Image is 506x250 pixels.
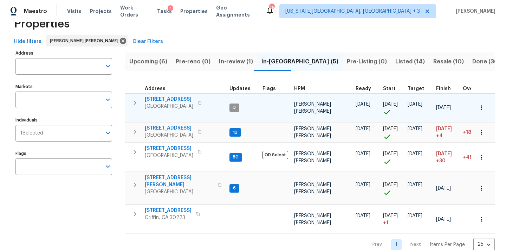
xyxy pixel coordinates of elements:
[145,145,193,152] span: [STREET_ADDRESS]
[383,86,402,91] div: Actual renovation start date
[408,102,422,107] span: [DATE]
[145,152,193,159] span: [GEOGRAPHIC_DATA]
[145,174,213,188] span: [STREET_ADDRESS][PERSON_NAME]
[285,8,420,15] span: [US_STATE][GEOGRAPHIC_DATA], [GEOGRAPHIC_DATA] + 3
[472,57,504,67] span: Done (367)
[463,130,471,135] span: +18
[294,126,331,138] span: [PERSON_NAME] [PERSON_NAME]
[145,207,192,214] span: [STREET_ADDRESS]
[463,86,487,91] div: Days past target finish date
[391,239,402,250] a: Goto page 1
[46,35,128,46] div: [PERSON_NAME] [PERSON_NAME]
[145,103,193,110] span: [GEOGRAPHIC_DATA]
[157,9,172,14] span: Tasks
[180,8,208,15] span: Properties
[356,126,370,131] span: [DATE]
[50,37,121,44] span: [PERSON_NAME] [PERSON_NAME]
[294,213,331,225] span: [PERSON_NAME] [PERSON_NAME]
[130,35,166,48] button: Clear Filters
[383,182,398,187] span: [DATE]
[395,57,425,67] span: Listed (14)
[145,125,193,132] span: [STREET_ADDRESS]
[383,219,388,226] span: + 1
[129,57,167,67] span: Upcoming (6)
[430,241,465,248] p: Items Per Page
[145,214,192,221] span: Griffin, GA 30223
[383,213,398,218] span: [DATE]
[176,57,210,67] span: Pre-reno (0)
[294,86,305,91] span: HPM
[230,154,241,160] span: 50
[380,172,405,205] td: Project started on time
[356,86,377,91] div: Earliest renovation start date (first business day after COE or Checkout)
[67,8,82,15] span: Visits
[132,37,163,46] span: Clear Filters
[408,86,430,91] div: Target renovation project end date
[383,126,398,131] span: [DATE]
[269,4,274,11] div: 45
[11,35,44,48] button: Hide filters
[408,213,422,218] span: [DATE]
[219,57,253,67] span: In-review (1)
[145,132,193,139] span: [GEOGRAPHIC_DATA]
[436,132,443,139] span: +4
[463,155,473,160] span: +48
[460,143,490,172] td: 48 day(s) past target finish date
[14,20,70,27] span: Properties
[383,102,398,107] span: [DATE]
[262,86,276,91] span: Flags
[216,4,257,18] span: Geo Assignments
[294,151,331,163] span: [PERSON_NAME] [PERSON_NAME]
[460,123,490,143] td: 18 day(s) past target finish date
[262,151,288,159] span: OD Select
[90,8,112,15] span: Projects
[433,123,460,143] td: Scheduled to finish 4 day(s) late
[356,182,370,187] span: [DATE]
[347,57,387,67] span: Pre-Listing (0)
[436,86,451,91] span: Finish
[356,213,370,218] span: [DATE]
[103,61,113,71] button: Open
[145,96,193,103] span: [STREET_ADDRESS]
[294,102,331,114] span: [PERSON_NAME] [PERSON_NAME]
[380,143,405,172] td: Project started on time
[453,8,495,15] span: [PERSON_NAME]
[168,5,173,12] div: 1
[20,130,43,136] span: 1 Selected
[145,86,166,91] span: Address
[294,182,331,194] span: [PERSON_NAME] [PERSON_NAME]
[436,157,446,164] span: +30
[383,86,396,91] span: Start
[230,130,240,136] span: 13
[120,4,149,18] span: Work Orders
[15,151,112,156] label: Flags
[436,151,452,156] span: [DATE]
[356,151,370,156] span: [DATE]
[380,123,405,143] td: Project started on time
[230,185,239,191] span: 6
[15,85,112,89] label: Markets
[145,188,213,195] span: [GEOGRAPHIC_DATA]
[436,217,451,222] span: [DATE]
[103,162,113,171] button: Open
[383,151,398,156] span: [DATE]
[408,182,422,187] span: [DATE]
[408,86,424,91] span: Target
[356,86,371,91] span: Ready
[436,105,451,110] span: [DATE]
[230,105,239,111] span: 3
[436,186,451,191] span: [DATE]
[15,51,112,55] label: Address
[408,151,422,156] span: [DATE]
[15,118,112,122] label: Individuals
[408,126,422,131] span: [DATE]
[103,95,113,105] button: Open
[463,86,481,91] span: Overall
[356,102,370,107] span: [DATE]
[103,128,113,138] button: Open
[436,126,452,131] span: [DATE]
[24,8,47,15] span: Maestro
[433,57,464,67] span: Resale (10)
[433,143,460,172] td: Scheduled to finish 30 day(s) late
[261,57,338,67] span: In-[GEOGRAPHIC_DATA] (5)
